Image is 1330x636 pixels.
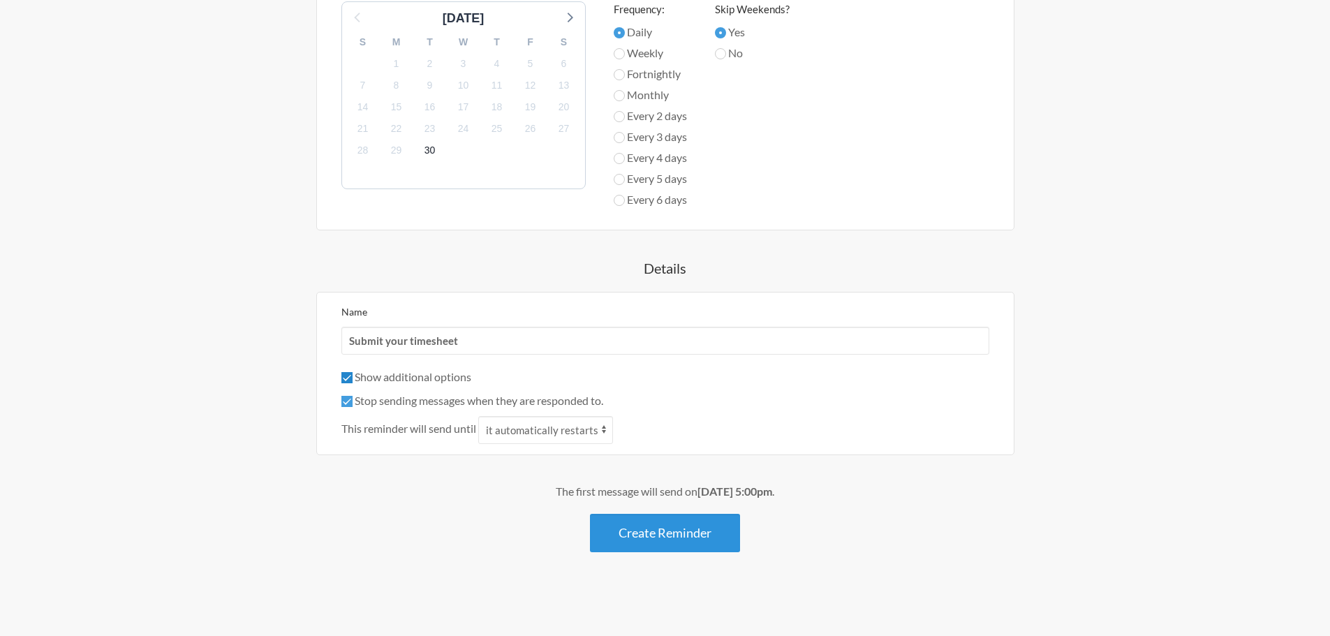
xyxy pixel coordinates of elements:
span: Tuesday, October 28, 2025 [353,141,373,161]
input: Show additional options [341,372,353,383]
input: No [715,48,726,59]
div: T [413,31,447,53]
span: Wednesday, October 8, 2025 [387,75,406,95]
span: Friday, October 17, 2025 [454,98,473,117]
span: Sunday, October 26, 2025 [521,119,540,139]
label: Stop sending messages when they are responded to. [341,394,603,407]
span: Friday, October 10, 2025 [454,75,473,95]
label: Every 5 days [614,170,687,187]
span: Monday, October 6, 2025 [554,54,574,73]
span: Thursday, October 2, 2025 [420,54,440,73]
div: S [346,31,380,53]
span: Wednesday, October 22, 2025 [387,119,406,139]
label: Frequency: [614,1,687,17]
input: Every 6 days [614,195,625,206]
input: We suggest a 2 to 4 word name [341,327,989,355]
div: W [447,31,480,53]
span: Thursday, October 30, 2025 [420,141,440,161]
span: Wednesday, October 29, 2025 [387,141,406,161]
label: Every 6 days [614,191,687,208]
input: Every 2 days [614,111,625,122]
label: Fortnightly [614,66,687,82]
label: Daily [614,24,687,40]
input: Fortnightly [614,69,625,80]
input: Weekly [614,48,625,59]
div: F [514,31,547,53]
span: Thursday, October 9, 2025 [420,75,440,95]
label: Monthly [614,87,687,103]
span: Saturday, October 4, 2025 [487,54,507,73]
span: Friday, October 3, 2025 [454,54,473,73]
label: Name [341,306,367,318]
button: Create Reminder [590,514,740,552]
input: Yes [715,27,726,38]
div: The first message will send on . [260,483,1070,500]
input: Every 5 days [614,174,625,185]
span: This reminder will send until [341,420,476,437]
h4: Details [260,258,1070,278]
label: Every 3 days [614,128,687,145]
div: [DATE] [437,9,490,28]
input: Monthly [614,90,625,101]
div: S [547,31,581,53]
input: Stop sending messages when they are responded to. [341,396,353,407]
span: Tuesday, October 7, 2025 [353,75,373,95]
span: Wednesday, October 1, 2025 [387,54,406,73]
span: Monday, October 13, 2025 [554,75,574,95]
span: Friday, October 24, 2025 [454,119,473,139]
span: Thursday, October 23, 2025 [420,119,440,139]
span: Sunday, October 19, 2025 [521,98,540,117]
input: Every 3 days [614,132,625,143]
span: Saturday, October 25, 2025 [487,119,507,139]
span: Tuesday, October 14, 2025 [353,98,373,117]
span: Sunday, October 5, 2025 [521,54,540,73]
label: Yes [715,24,790,40]
strong: [DATE] 5:00pm [697,485,772,498]
label: Show additional options [341,370,471,383]
label: Skip Weekends? [715,1,790,17]
label: Every 4 days [614,149,687,166]
label: Weekly [614,45,687,61]
input: Daily [614,27,625,38]
span: Saturday, October 11, 2025 [487,75,507,95]
div: T [480,31,514,53]
label: Every 2 days [614,108,687,124]
span: Wednesday, October 15, 2025 [387,98,406,117]
div: M [380,31,413,53]
input: Every 4 days [614,153,625,164]
span: Monday, October 20, 2025 [554,98,574,117]
span: Tuesday, October 21, 2025 [353,119,373,139]
span: Monday, October 27, 2025 [554,119,574,139]
span: Sunday, October 12, 2025 [521,75,540,95]
span: Thursday, October 16, 2025 [420,98,440,117]
label: No [715,45,790,61]
span: Saturday, October 18, 2025 [487,98,507,117]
